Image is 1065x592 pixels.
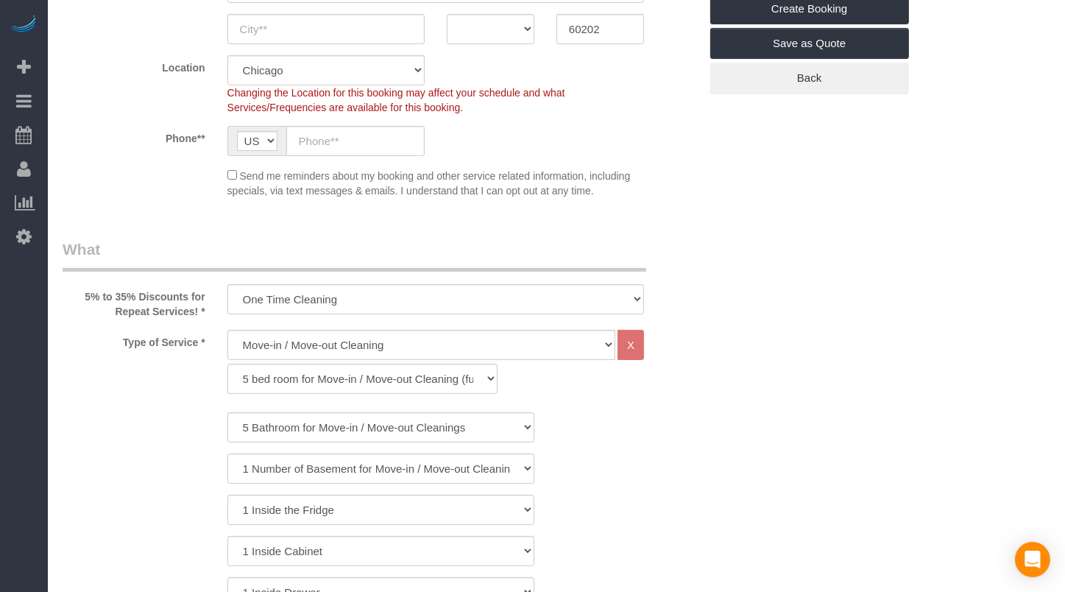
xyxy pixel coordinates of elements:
[710,28,909,59] a: Save as Quote
[227,87,565,113] span: Changing the Location for this booking may affect your schedule and what Services/Frequencies are...
[227,170,631,197] span: Send me reminders about my booking and other service related information, including specials, via...
[710,63,909,94] a: Back
[52,330,216,350] label: Type of Service *
[556,14,644,44] input: Zip Code**
[52,284,216,319] label: 5% to 35% Discounts for Repeat Services! *
[63,239,646,272] legend: What
[52,55,216,75] label: Location
[1015,542,1050,577] div: Open Intercom Messenger
[9,15,38,35] img: Automaid Logo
